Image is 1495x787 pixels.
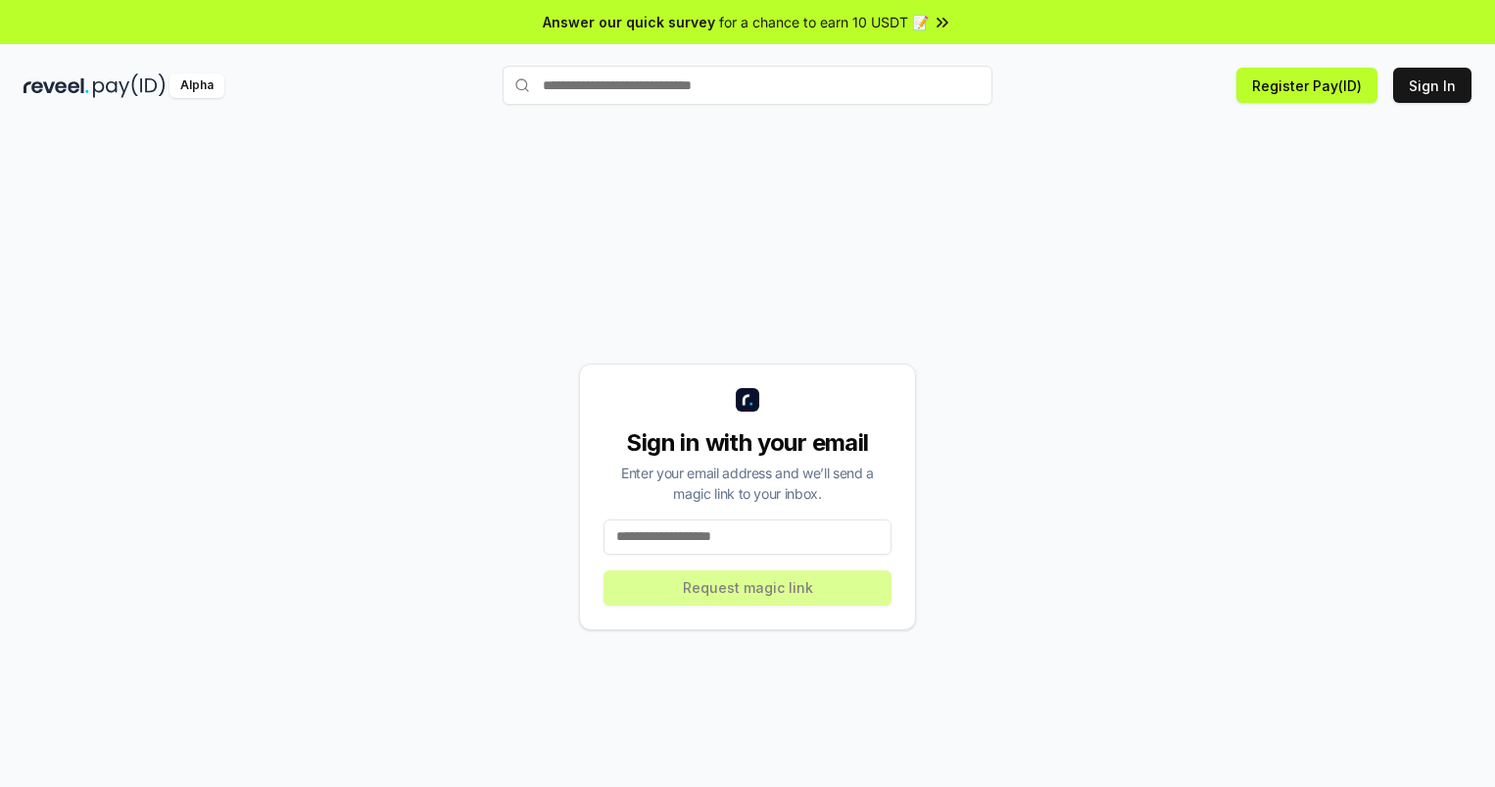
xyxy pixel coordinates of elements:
img: logo_small [736,388,759,412]
button: Sign In [1393,68,1471,103]
span: Answer our quick survey [543,12,715,32]
div: Alpha [169,74,224,98]
span: for a chance to earn 10 USDT 📝 [719,12,929,32]
img: reveel_dark [24,74,89,98]
div: Enter your email address and we’ll send a magic link to your inbox. [603,463,892,504]
button: Register Pay(ID) [1236,68,1377,103]
img: pay_id [93,74,166,98]
div: Sign in with your email [603,427,892,459]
